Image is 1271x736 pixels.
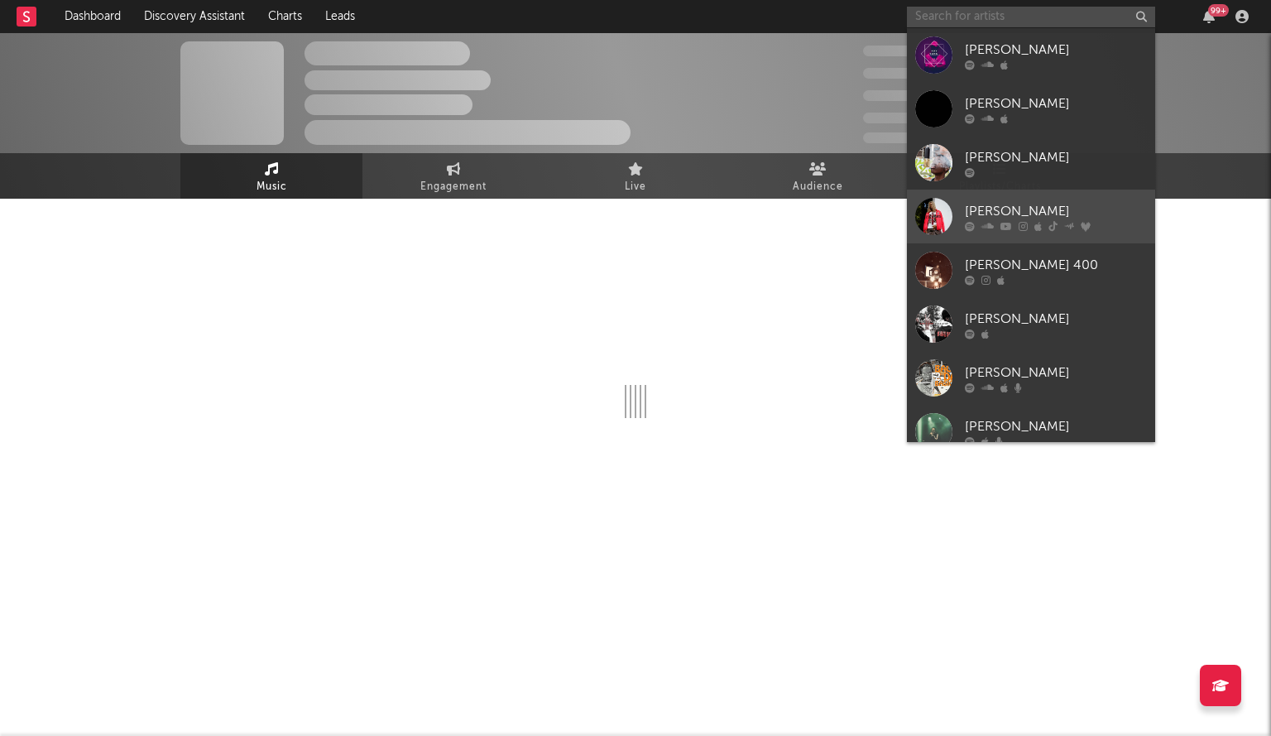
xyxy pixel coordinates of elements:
span: Engagement [420,177,487,197]
span: Music [257,177,287,197]
a: Engagement [362,153,544,199]
a: Music [180,153,362,199]
a: [PERSON_NAME] [907,28,1155,82]
a: [PERSON_NAME] 400 [907,243,1155,297]
div: [PERSON_NAME] [965,147,1147,167]
input: Search for artists [907,7,1155,27]
div: [PERSON_NAME] [965,416,1147,436]
span: Live [625,177,646,197]
span: Audience [793,177,843,197]
div: [PERSON_NAME] [965,40,1147,60]
div: [PERSON_NAME] [965,309,1147,329]
a: [PERSON_NAME] [907,351,1155,405]
div: [PERSON_NAME] 400 [965,255,1147,275]
span: 300,000 [863,46,929,56]
div: [PERSON_NAME] [965,94,1147,113]
a: [PERSON_NAME] [907,136,1155,190]
span: 100,000 [863,90,928,101]
a: [PERSON_NAME] [907,82,1155,136]
span: Jump Score: 85.0 [863,132,961,143]
a: Live [544,153,727,199]
div: 99 + [1208,4,1229,17]
button: 99+ [1203,10,1215,23]
a: Audience [727,153,909,199]
a: [PERSON_NAME] [907,297,1155,351]
a: [PERSON_NAME] [907,190,1155,243]
div: [PERSON_NAME] [965,363,1147,382]
span: 50,000,000 [863,68,947,79]
span: 50,000,000 Monthly Listeners [863,113,1048,123]
a: [PERSON_NAME] [907,405,1155,459]
div: [PERSON_NAME] [965,201,1147,221]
